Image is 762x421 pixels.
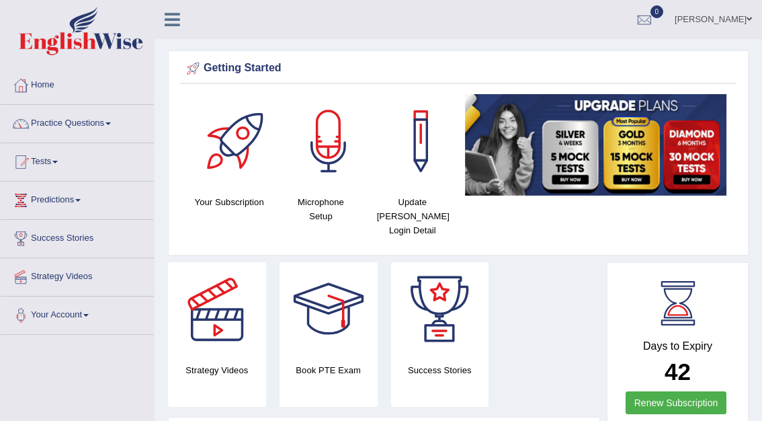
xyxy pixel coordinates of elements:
img: small5.jpg [465,94,726,196]
b: 42 [665,358,691,385]
a: Renew Subscription [626,391,727,414]
a: Strategy Videos [1,258,154,292]
h4: Update [PERSON_NAME] Login Detail [374,195,452,237]
h4: Strategy Videos [168,363,266,377]
a: Practice Questions [1,105,154,139]
a: Success Stories [1,220,154,254]
h4: Your Subscription [190,195,268,209]
h4: Success Stories [391,363,489,377]
a: Home [1,67,154,100]
a: Tests [1,143,154,177]
a: Your Account [1,297,154,330]
div: Getting Started [183,59,733,79]
span: 0 [650,5,664,18]
h4: Book PTE Exam [280,363,378,377]
h4: Days to Expiry [622,340,733,352]
a: Predictions [1,182,154,215]
h4: Microphone Setup [282,195,359,223]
